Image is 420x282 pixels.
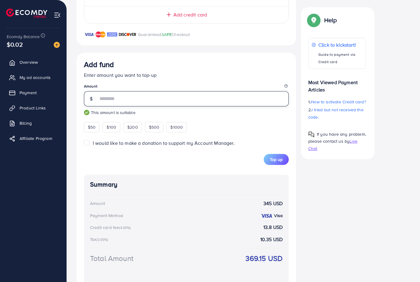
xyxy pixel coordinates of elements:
p: 2. [308,106,366,121]
p: 1. [308,98,366,105]
p: Enter amount you want to top-up [84,71,289,79]
p: Guaranteed Checkout [138,31,190,38]
img: brand [84,31,94,38]
strong: 345 USD [263,200,283,207]
p: Most Viewed Payment Articles [308,74,366,93]
span: $200 [127,124,138,130]
img: Popup guide [308,131,314,137]
span: Ecomdy Balance [7,34,40,40]
img: logo [6,9,47,18]
span: Affiliate Program [20,135,52,141]
a: Overview [5,56,62,68]
p: Help [324,16,337,24]
a: Affiliate Program [5,132,62,145]
a: Billing [5,117,62,129]
legend: Amount [84,84,289,91]
span: Billing [20,120,32,126]
span: Product Links [20,105,46,111]
img: Popup guide [308,15,319,26]
span: Add credit card [173,11,207,18]
img: menu [54,12,61,19]
span: Top up [270,156,283,162]
strong: 13.8 USD [263,224,283,231]
span: If you have any problem, please contact us by [308,131,366,144]
button: Top up [264,154,289,165]
span: My ad accounts [20,74,51,80]
a: Payment [5,87,62,99]
iframe: Chat [394,255,415,277]
small: (4.00%) [119,225,131,230]
img: credit [260,213,273,218]
span: $0.02 [7,40,23,49]
small: (3.00%) [96,237,108,242]
p: Click to kickstart! [318,41,363,48]
img: brand [96,31,106,38]
small: This amount is suitable [84,109,289,116]
div: Tax [90,236,110,242]
span: $50 [88,124,96,130]
div: Total Amount [90,253,133,264]
div: Payment Method [90,212,123,219]
span: $500 [149,124,160,130]
img: brand [107,31,117,38]
img: image [54,42,60,48]
span: How to activate Credit card? [311,99,366,105]
strong: Visa [274,212,283,219]
span: Overview [20,59,38,65]
a: My ad accounts [5,71,62,84]
img: brand [119,31,136,38]
div: Amount [90,200,105,206]
h3: Add fund [84,60,114,69]
img: guide [84,110,89,115]
span: I would like to make a donation to support my Account Manager. [93,140,235,146]
span: $1000 [170,124,183,130]
span: SAFE [161,31,172,37]
strong: 10.35 USD [260,236,283,243]
strong: 369.15 USD [245,253,283,264]
div: Credit card fee [90,224,133,230]
a: Product Links [5,102,62,114]
span: Payment [20,90,37,96]
p: Guide to payment via Credit card [318,51,363,66]
h4: Summary [90,181,283,188]
span: I tried but not received the code. [308,107,364,120]
span: $100 [107,124,116,130]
